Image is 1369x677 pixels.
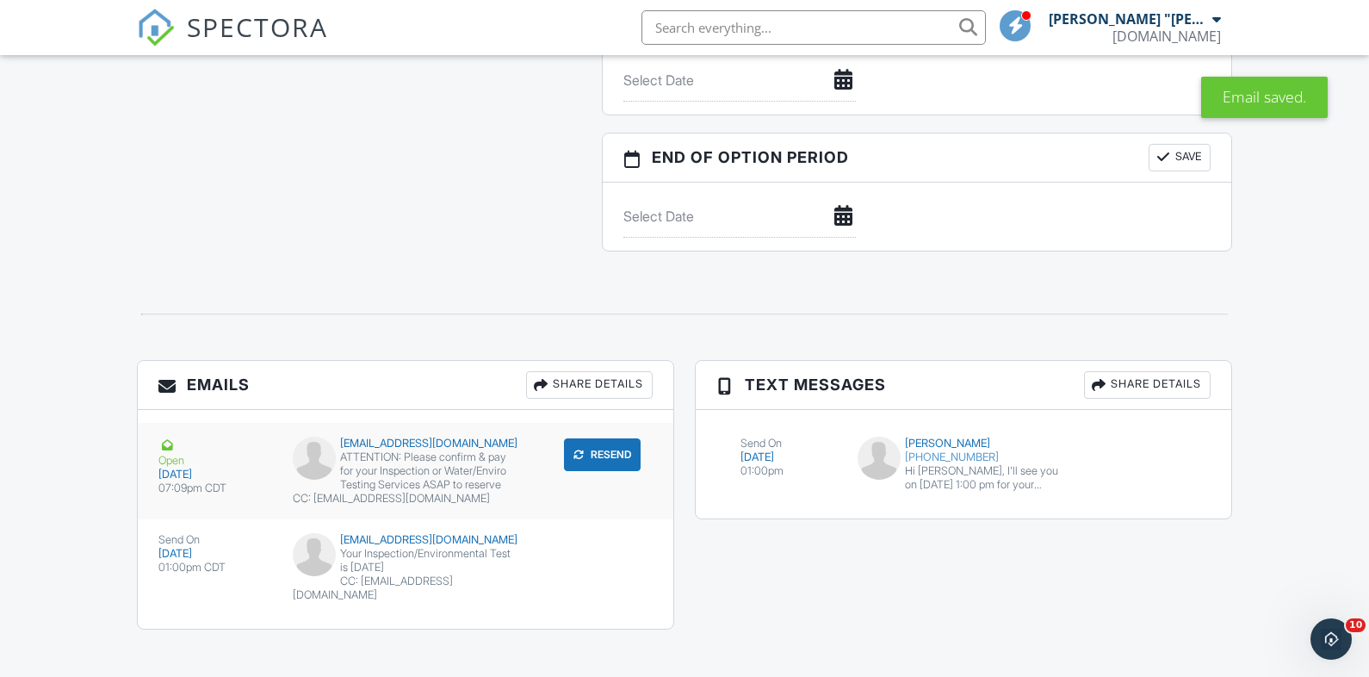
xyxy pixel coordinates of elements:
span: 10 [1346,618,1366,632]
div: CC: [EMAIL_ADDRESS][DOMAIN_NAME] [293,492,519,506]
div: GeorgiaHomePros.com [1112,28,1221,45]
input: Select Date [623,59,856,102]
div: Hi [PERSON_NAME], I'll see you on [DATE] 1:00 pm for your inspection. I look forward to it! - [PE... [905,464,1070,492]
div: [DATE] [740,450,837,464]
button: Save [1149,144,1211,171]
div: [EMAIL_ADDRESS][DOMAIN_NAME] [293,437,519,450]
a: SPECTORA [137,23,328,59]
div: Email saved. [1201,77,1328,118]
div: [PERSON_NAME] "[PERSON_NAME]" [PERSON_NAME] [1049,10,1208,28]
div: Send On [740,437,837,450]
iframe: Intercom live chat [1310,618,1352,660]
div: 01:00pm [740,464,837,478]
h3: Text Messages [696,361,1231,410]
div: Your Inspection/Environmental Test is [DATE] [293,547,519,575]
img: default-user-f0147aede5fd5fa78ca7ade42f37bd4542148d508eef1c3d3ea960f66861d68b.jpg [293,533,336,576]
div: Send On [158,533,272,547]
div: [DATE] [158,468,272,481]
div: ATTENTION: Please confirm & pay for your Inspection or Water/Enviro Testing Services ASAP to reserve [293,450,519,492]
div: Share Details [1084,371,1211,399]
span: SPECTORA [187,9,328,45]
img: default-user-f0147aede5fd5fa78ca7ade42f37bd4542148d508eef1c3d3ea960f66861d68b.jpg [858,437,901,480]
button: Resend [564,438,641,471]
div: [EMAIL_ADDRESS][DOMAIN_NAME] [293,533,519,547]
div: CC: [EMAIL_ADDRESS][DOMAIN_NAME] [293,575,519,602]
div: 07:09pm CDT [158,481,272,495]
img: default-user-f0147aede5fd5fa78ca7ade42f37bd4542148d508eef1c3d3ea960f66861d68b.jpg [293,437,336,480]
div: [DATE] [158,547,272,561]
div: 01:00pm CDT [158,561,272,575]
img: The Best Home Inspection Software - Spectora [137,9,175,47]
h3: Emails [138,361,673,410]
div: [PERSON_NAME] [858,437,1070,450]
div: [PHONE_NUMBER] [858,450,1070,464]
div: Share Details [526,371,653,399]
input: Select Date [623,196,856,238]
input: Search everything... [641,10,986,45]
span: End of Option Period [652,146,849,169]
a: Open [DATE] 07:09pm CDT [EMAIL_ADDRESS][DOMAIN_NAME] ATTENTION: Please confirm & pay for your Ins... [138,423,673,519]
div: Open [158,437,272,468]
